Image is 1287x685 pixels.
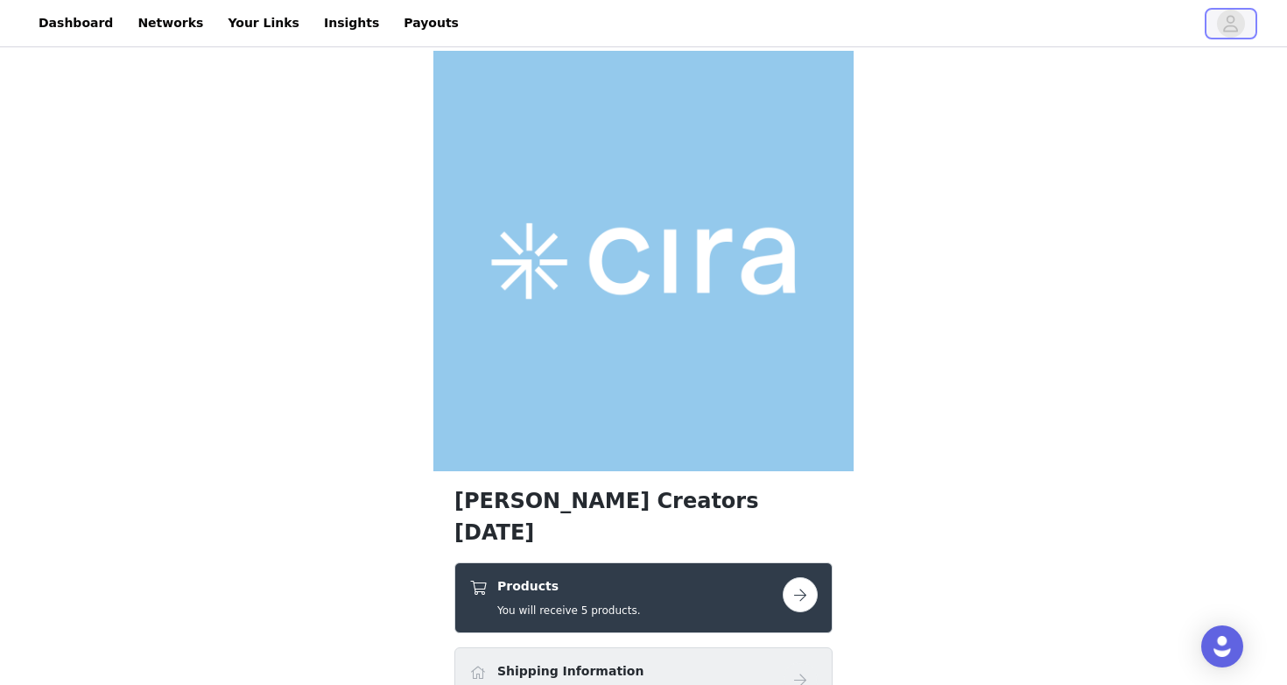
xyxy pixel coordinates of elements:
[28,4,123,43] a: Dashboard
[433,51,854,471] img: campaign image
[454,562,833,633] div: Products
[497,577,640,596] h4: Products
[497,603,640,618] h5: You will receive 5 products.
[454,485,833,548] h1: [PERSON_NAME] Creators [DATE]
[127,4,214,43] a: Networks
[497,662,643,681] h4: Shipping Information
[1201,625,1243,667] div: Open Intercom Messenger
[393,4,469,43] a: Payouts
[217,4,310,43] a: Your Links
[313,4,390,43] a: Insights
[1222,10,1239,38] div: avatar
